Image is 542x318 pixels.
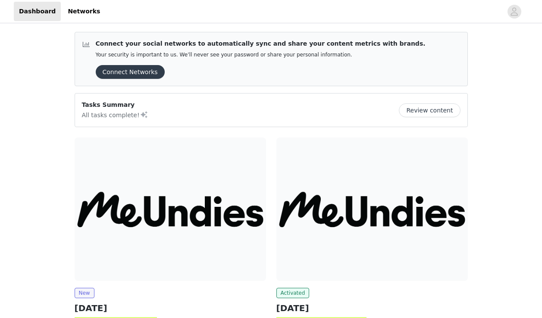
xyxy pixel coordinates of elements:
[14,2,61,21] a: Dashboard
[276,137,468,281] img: MeUndies
[82,109,148,120] p: All tasks complete!
[276,288,310,298] span: Activated
[75,288,94,298] span: New
[96,52,426,58] p: Your security is important to us. We’ll never see your password or share your personal information.
[75,302,266,315] h2: [DATE]
[96,65,165,79] button: Connect Networks
[276,302,468,315] h2: [DATE]
[75,137,266,281] img: MeUndies
[399,103,460,117] button: Review content
[96,39,426,48] p: Connect your social networks to automatically sync and share your content metrics with brands.
[82,100,148,109] p: Tasks Summary
[510,5,518,19] div: avatar
[63,2,105,21] a: Networks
